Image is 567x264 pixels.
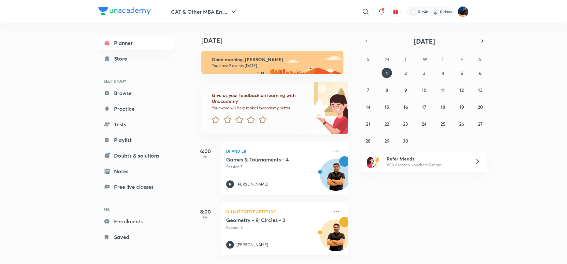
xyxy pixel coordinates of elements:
[98,133,174,146] a: Playlist
[387,162,467,168] p: Win a laptop, vouchers & more
[393,9,399,15] img: avatar
[479,56,482,62] abbr: Saturday
[400,135,411,146] button: September 30, 2025
[382,118,392,129] button: September 22, 2025
[167,5,241,18] button: CAT & Other MBA En ...
[226,164,328,170] p: Session 7
[363,102,373,112] button: September 14, 2025
[98,149,174,162] a: Doubts & solutions
[404,70,407,76] abbr: September 2, 2025
[320,162,352,194] img: Avatar
[98,215,174,228] a: Enrollments
[363,118,373,129] button: September 21, 2025
[419,85,429,95] button: September 10, 2025
[212,63,338,68] p: You have 2 events [DATE]
[98,165,174,178] a: Notes
[98,230,174,243] a: Saved
[212,92,307,104] h6: Give us your feedback on learning with Unacademy
[287,82,348,134] img: feedback_image
[509,239,560,257] iframe: Help widget launcher
[382,135,392,146] button: September 29, 2025
[422,121,427,127] abbr: September 24, 2025
[367,56,370,62] abbr: Sunday
[367,155,380,168] img: referral
[459,87,464,93] abbr: September 12, 2025
[442,56,444,62] abbr: Thursday
[414,37,435,46] span: [DATE]
[387,155,467,162] h6: Refer friends
[192,215,218,219] p: PM
[366,121,370,127] abbr: September 21, 2025
[432,8,439,15] img: streak
[475,68,486,78] button: September 6, 2025
[385,56,389,62] abbr: Monday
[237,181,268,187] p: [PERSON_NAME]
[382,102,392,112] button: September 15, 2025
[98,180,174,193] a: Free live classes
[390,7,401,17] button: avatar
[98,7,151,17] a: Company Logo
[478,87,483,93] abbr: September 13, 2025
[419,68,429,78] button: September 3, 2025
[385,87,388,93] abbr: September 8, 2025
[400,68,411,78] button: September 2, 2025
[475,85,486,95] button: September 13, 2025
[192,155,218,159] p: PM
[460,56,463,62] abbr: Friday
[385,104,389,110] abbr: September 15, 2025
[404,56,407,62] abbr: Tuesday
[382,85,392,95] button: September 8, 2025
[226,225,328,230] p: Session 9
[457,85,467,95] button: September 12, 2025
[400,102,411,112] button: September 16, 2025
[226,147,328,155] p: DI and LR
[98,87,174,100] a: Browse
[438,118,448,129] button: September 25, 2025
[226,208,328,215] p: Quantitative Aptitude
[320,223,352,254] img: Avatar
[419,102,429,112] button: September 17, 2025
[403,104,408,110] abbr: September 16, 2025
[98,52,174,65] a: Store
[385,138,389,144] abbr: September 29, 2025
[366,138,371,144] abbr: September 28, 2025
[442,70,444,76] abbr: September 4, 2025
[422,104,426,110] abbr: September 17, 2025
[441,121,445,127] abbr: September 25, 2025
[475,102,486,112] button: September 20, 2025
[423,56,427,62] abbr: Wednesday
[98,76,174,87] h6: SELF STUDY
[478,121,483,127] abbr: September 27, 2025
[441,87,445,93] abbr: September 11, 2025
[457,102,467,112] button: September 19, 2025
[98,118,174,131] a: Tests
[438,102,448,112] button: September 18, 2025
[363,85,373,95] button: September 7, 2025
[457,68,467,78] button: September 5, 2025
[400,118,411,129] button: September 23, 2025
[403,121,408,127] abbr: September 23, 2025
[459,104,464,110] abbr: September 19, 2025
[423,70,426,76] abbr: September 3, 2025
[114,55,131,63] div: Store
[403,138,408,144] abbr: September 30, 2025
[459,121,464,127] abbr: September 26, 2025
[201,36,355,44] h4: [DATE]
[460,70,463,76] abbr: September 5, 2025
[226,156,307,163] h5: Games & Tournaments - 4
[363,135,373,146] button: September 28, 2025
[457,118,467,129] button: September 26, 2025
[226,217,307,223] h5: Geometry - 9; Circles - 2
[382,68,392,78] button: September 1, 2025
[367,87,369,93] abbr: September 7, 2025
[212,105,307,111] p: Your word will help make Unacademy better
[458,6,469,17] img: Saral Nashier
[212,57,338,63] h6: Good morning, [PERSON_NAME]
[98,36,174,49] a: Planner
[98,102,174,115] a: Practice
[386,70,388,76] abbr: September 1, 2025
[422,87,427,93] abbr: September 10, 2025
[371,36,478,46] button: [DATE]
[201,51,343,74] img: morning
[441,104,445,110] abbr: September 18, 2025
